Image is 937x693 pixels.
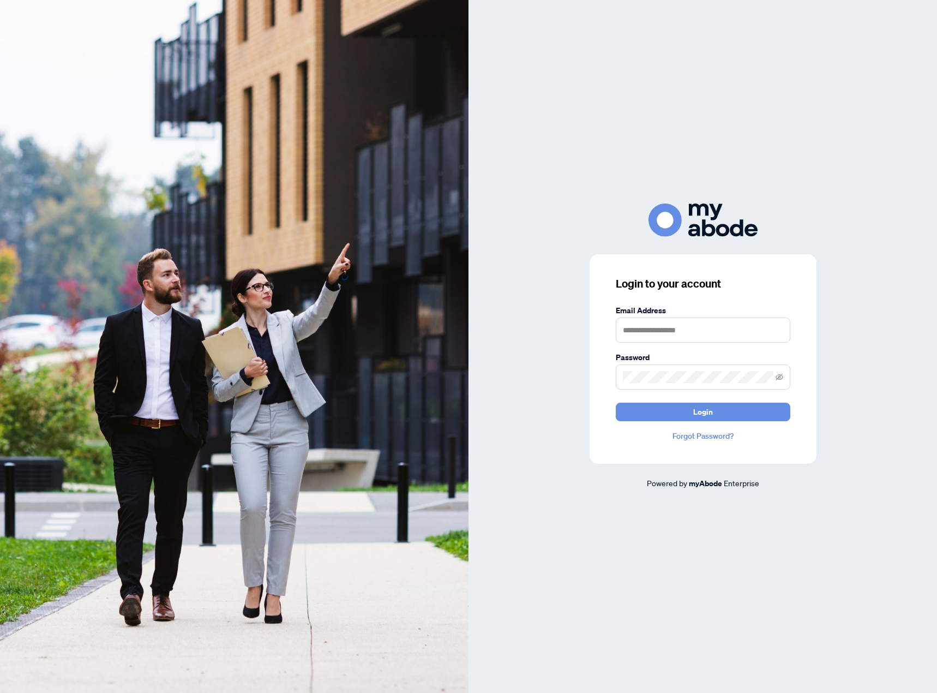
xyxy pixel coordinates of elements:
[648,204,758,237] img: ma-logo
[616,351,790,363] label: Password
[724,478,759,488] span: Enterprise
[616,304,790,316] label: Email Address
[693,403,713,421] span: Login
[776,373,783,381] span: eye-invisible
[689,477,722,489] a: myAbode
[616,403,790,421] button: Login
[647,478,687,488] span: Powered by
[616,430,790,442] a: Forgot Password?
[616,276,790,291] h3: Login to your account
